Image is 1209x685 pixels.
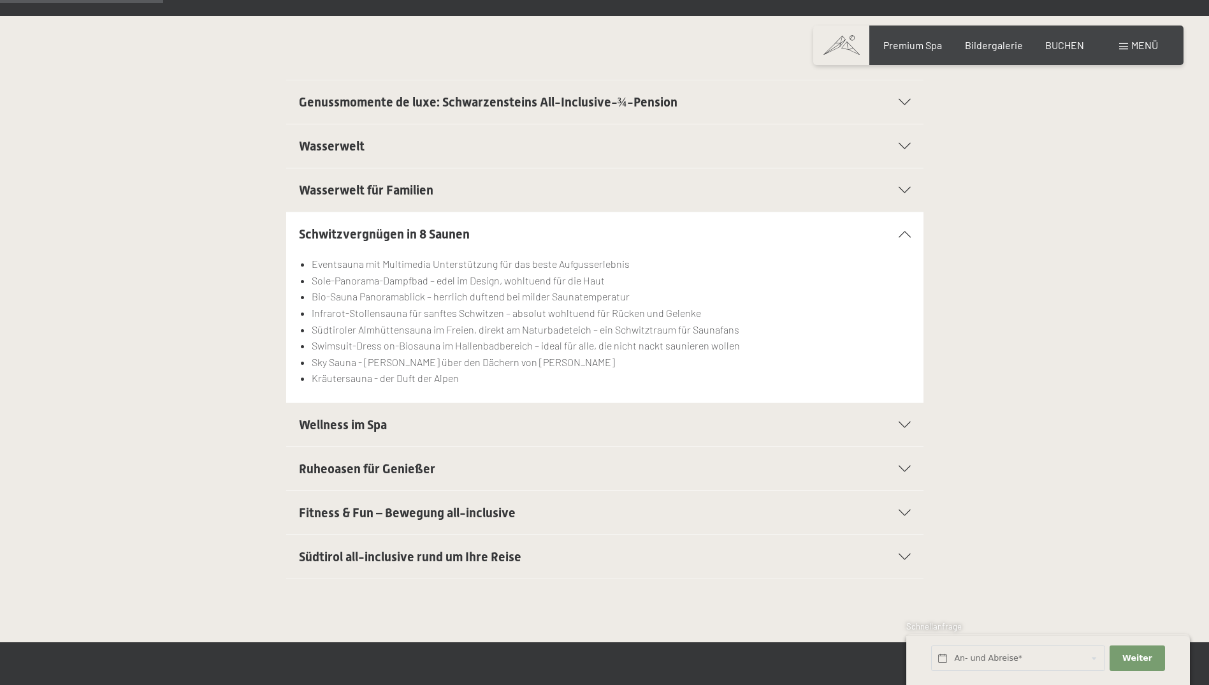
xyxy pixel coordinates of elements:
span: Fitness & Fun – Bewegung all-inclusive [299,505,516,520]
li: Bio-Sauna Panoramablick – herrlich duftend bei milder Saunatemperatur [312,288,910,305]
span: Südtirol all-inclusive rund um Ihre Reise [299,549,521,564]
span: Genussmomente de luxe: Schwarzensteins All-Inclusive-¾-Pension [299,94,677,110]
li: Kräutersauna - der Duft der Alpen [312,370,910,387]
span: Wasserwelt [299,138,365,154]
span: Schwitzvergnügen in 8 Saunen [299,226,470,242]
a: Premium Spa [883,39,942,51]
li: Infrarot-Stollensauna für sanftes Schwitzen – absolut wohltuend für Rücken und Gelenke [312,305,910,321]
a: BUCHEN [1045,39,1084,51]
span: Wellness im Spa [299,417,387,432]
span: Ruheoasen für Genießer [299,461,435,476]
span: Menü [1131,39,1158,51]
span: Wasserwelt für Familien [299,182,433,198]
a: Bildergalerie [965,39,1023,51]
li: Eventsauna mit Multimedia Unterstützung für das beste Aufgusserlebnis [312,256,910,272]
li: Südtiroler Almhüttensauna im Freien, direkt am Naturbadeteich – ein Schwitztraum für Saunafans [312,321,910,338]
li: Sole-Panorama-Dampfbad – edel im Design, wohltuend für die Haut [312,272,910,289]
li: Sky Sauna - [PERSON_NAME] über den Dächern von [PERSON_NAME] [312,354,910,371]
span: Schnellanfrage [906,621,962,631]
li: Swimsuit-Dress on-Biosauna im Hallenbadbereich – ideal für alle, die nicht nackt saunieren wollen [312,337,910,354]
button: Weiter [1110,645,1164,672]
span: Weiter [1122,652,1152,664]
